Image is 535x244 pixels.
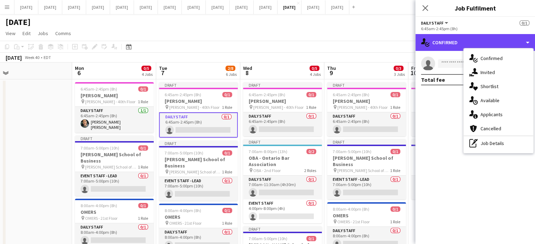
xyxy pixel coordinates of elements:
[301,0,325,14] button: [DATE]
[480,111,503,118] span: Applicants
[333,149,371,154] span: 7:00am-5:00pm (10h)
[81,145,119,151] span: 7:00am-5:00pm (10h)
[242,69,252,77] span: 8
[327,139,406,145] div: Draft
[222,105,232,110] span: 1 Role
[278,0,301,14] button: [DATE]
[411,82,490,88] div: Draft
[390,219,400,224] span: 1 Role
[310,66,319,71] span: 0/5
[411,98,490,104] h3: [PERSON_NAME]
[306,92,316,97] span: 0/1
[230,0,254,14] button: [DATE]
[249,92,285,97] span: 6:45am-2:45pm (8h)
[222,169,232,174] span: 1 Role
[253,168,281,173] span: OBA - 2nd Floor
[52,29,74,38] a: Comms
[243,139,322,145] div: Draft
[310,72,321,77] div: 4 Jobs
[411,82,490,136] div: Draft6:45am-2:45pm (8h)0/1[PERSON_NAME] [PERSON_NAME] - 40th Floor1 RoleDaily Staff0/16:45am-2:45...
[243,82,322,136] app-job-card: Draft6:45am-2:45pm (8h)0/1[PERSON_NAME] [PERSON_NAME] - 40th Floor1 RoleDaily Staff0/16:45am-2:45...
[85,99,135,104] span: [PERSON_NAME] - 40th Floor
[421,20,444,26] span: Daily Staff
[3,29,18,38] a: View
[480,69,495,75] span: Invited
[249,149,287,154] span: 7:00am-8:00pm (13h)
[225,66,235,71] span: 2/8
[421,26,529,31] div: 6:45am-2:45pm (8h)
[23,30,31,37] span: Edit
[75,65,84,71] span: Mon
[415,4,535,13] h3: Job Fulfilment
[337,105,388,110] span: [PERSON_NAME] - 40th Floor
[222,92,232,97] span: 0/1
[134,0,158,14] button: [DATE]
[85,164,138,170] span: [PERSON_NAME] School of Business - 30th Floor
[464,136,533,150] div: Job Details
[326,69,336,77] span: 9
[75,151,154,164] h3: [PERSON_NAME] School of Business
[169,169,222,174] span: [PERSON_NAME] School of Business - 30th Floor
[138,203,148,208] span: 0/1
[75,82,154,133] app-job-card: 6:45am-2:45pm (8h)0/1[PERSON_NAME] [PERSON_NAME] - 40th Floor1 RoleDaily Staff1/16:45am-2:45pm (8...
[206,0,230,14] button: [DATE]
[38,30,48,37] span: Jobs
[75,209,154,215] h3: OMERS
[390,105,400,110] span: 1 Role
[75,136,154,196] app-job-card: Draft7:00am-5:00pm (10h)0/1[PERSON_NAME] School of Business [PERSON_NAME] School of Business - 30...
[243,176,322,199] app-card-role: Daily Staff0/17:00am-11:30am (4h30m)
[138,216,148,221] span: 1 Role
[158,0,182,14] button: [DATE]
[165,208,201,213] span: 8:00am-4:00pm (8h)
[138,86,148,92] span: 0/1
[390,168,400,173] span: 1 Role
[253,105,304,110] span: [PERSON_NAME] - 40th Floor
[85,216,117,221] span: OMERS - 21st Floor
[222,208,232,213] span: 0/1
[333,206,369,212] span: 8:00am-4:00pm (8h)
[421,20,449,26] button: Daily Staff
[410,69,417,77] span: 10
[159,98,238,104] h3: [PERSON_NAME]
[14,0,38,14] button: [DATE]
[81,86,117,92] span: 6:45am-2:45pm (8h)
[327,82,406,88] div: Draft
[159,214,238,220] h3: OMERS
[44,55,51,60] div: EDT
[306,236,316,241] span: 0/1
[243,98,322,104] h3: [PERSON_NAME]
[327,98,406,104] h3: [PERSON_NAME]
[327,82,406,136] app-job-card: Draft6:45am-2:45pm (8h)0/1[PERSON_NAME] [PERSON_NAME] - 40th Floor1 RoleDaily Staff0/16:45am-2:45...
[254,0,278,14] button: [DATE]
[169,220,202,226] span: OMERS - 21st Floor
[306,105,316,110] span: 1 Role
[243,199,322,223] app-card-role: Event Staff0/14:00pm-8:00pm (4h)
[75,172,154,196] app-card-role: Event Staff - Lead0/17:00am-5:00pm (10h)
[327,155,406,167] h3: [PERSON_NAME] School of Business
[169,105,219,110] span: [PERSON_NAME] - 40th Floor
[138,164,148,170] span: 1 Role
[480,97,499,104] span: Available
[165,150,203,156] span: 7:00am-5:00pm (10h)
[327,112,406,136] app-card-role: Daily Staff0/16:45am-2:45pm (8h)
[35,29,51,38] a: Jobs
[159,82,238,138] app-job-card: Draft6:45am-2:45pm (8h)0/1[PERSON_NAME] [PERSON_NAME] - 40th Floor1 RoleDaily Staff0/16:45am-2:45...
[159,156,238,169] h3: [PERSON_NAME] School of Business
[327,212,406,219] h3: OMERS
[243,139,322,223] app-job-card: Draft7:00am-8:00pm (13h)0/2OBA - Ontario Bar Association OBA - 2nd Floor2 RolesDaily Staff0/17:00...
[243,226,322,232] div: Draft
[86,0,110,14] button: [DATE]
[74,69,84,77] span: 6
[411,139,490,199] app-job-card: Draft7:00am-5:00pm (10h)0/1[PERSON_NAME] School of Business [PERSON_NAME] School of Business - 30...
[75,107,154,133] app-card-role: Daily Staff1/16:45am-2:45pm (8h)[PERSON_NAME] [PERSON_NAME]
[327,139,406,199] div: Draft7:00am-5:00pm (10h)0/1[PERSON_NAME] School of Business [PERSON_NAME] School of Business - 30...
[390,149,400,154] span: 0/1
[411,65,417,71] span: Fri
[142,72,153,77] div: 4 Jobs
[304,168,316,173] span: 2 Roles
[23,55,41,60] span: Week 40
